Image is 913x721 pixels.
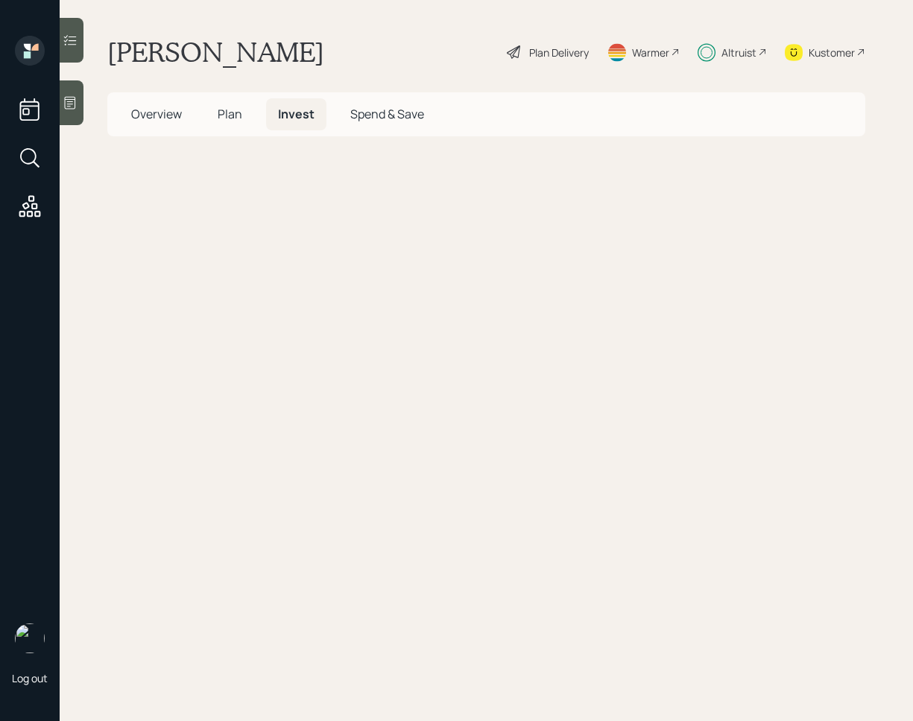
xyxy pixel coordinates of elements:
img: retirable_logo.png [15,623,45,653]
div: Warmer [632,45,669,60]
span: Spend & Save [350,106,424,122]
h1: [PERSON_NAME] [107,36,324,69]
span: Overview [131,106,182,122]
div: Kustomer [809,45,855,60]
div: Log out [12,671,48,685]
div: Altruist [721,45,756,60]
span: Plan [218,106,242,122]
span: Invest [278,106,315,122]
div: Plan Delivery [529,45,589,60]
